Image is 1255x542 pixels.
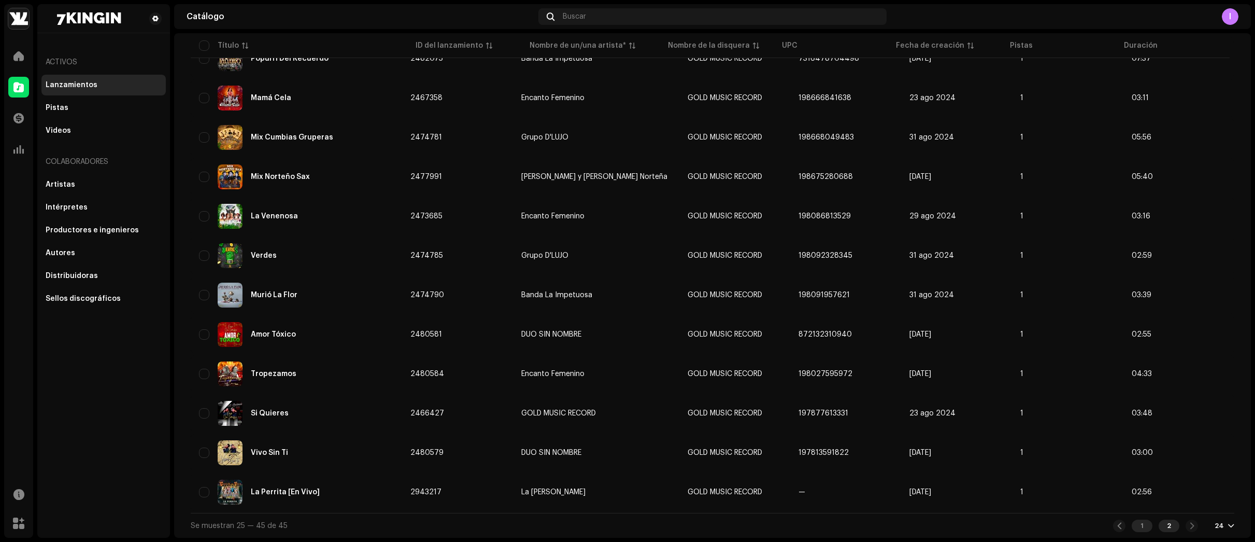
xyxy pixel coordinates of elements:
[41,120,166,141] re-m-nav-item: Videos
[521,213,584,220] div: Encanto Femenino
[521,331,581,338] div: DUO SIN NOMBRE
[688,55,762,62] span: GOLD MUSIC RECORD
[1020,213,1023,220] span: 1
[1020,410,1023,417] span: 1
[688,489,762,496] span: GOLD MUSIC RECORD
[798,173,853,180] span: 198675280688
[410,370,444,378] span: 2480584
[1020,449,1023,456] span: 1
[410,291,444,299] span: 2474790
[909,213,956,220] span: 29 ago 2024
[218,204,243,229] img: a7eb9f53-b34c-47c4-b3dd-c96f01dd91cc
[46,295,121,303] div: Sellos discográficos
[909,252,954,259] span: 31 ago 2024
[218,480,243,505] img: b3dc96f2-6317-4551-a654-f0905c07384c
[410,449,444,456] span: 2480579
[41,50,166,75] re-a-nav-header: Activos
[798,252,852,259] span: 198092328345
[251,252,277,259] div: Verdes
[46,272,98,280] div: Distribuidoras
[909,449,931,456] span: 6 sept 2024
[410,173,442,180] span: 2477991
[688,291,762,299] span: GOLD MUSIC RECORD
[688,173,762,180] span: GOLD MUSIC RECORD
[1132,291,1151,299] span: 03:39
[521,94,584,102] div: Encanto Femenino
[521,331,671,338] span: DUO SIN NOMBRE
[251,449,288,456] div: Vivo Sin Ti
[909,94,955,102] span: 23 ago 2024
[41,197,166,218] re-m-nav-item: Intérpretes
[798,134,854,141] span: 198668049483
[1020,489,1023,496] span: 1
[41,288,166,309] re-m-nav-item: Sellos discográficos
[521,449,671,456] span: DUO SIN NOMBRE
[688,449,762,456] span: GOLD MUSIC RECORD
[1132,134,1151,141] span: 05:56
[41,149,166,174] div: Colaboradores
[521,291,592,299] div: Banda La Impetuosa
[521,134,568,141] div: Grupo D'LUJO
[46,127,71,135] div: Videos
[798,55,859,62] span: 7316478704498
[1020,252,1023,259] span: 1
[218,440,243,465] img: 24e98ac9-4b32-4749-8bd9-85e087668f71
[218,243,243,268] img: 121852d8-25aa-40fc-9ae7-d6dc35982cc5
[1132,520,1152,532] div: 1
[41,266,166,286] re-m-nav-item: Distribuidoras
[1215,522,1224,530] div: 24
[521,370,671,378] span: Encanto Femenino
[218,362,243,386] img: ffdb2ee5-8c80-44dd-9cf9-4495f359b93e
[521,410,671,417] span: GOLD MUSIC RECORD
[218,164,243,189] img: 89792d39-6013-4795-b7e1-c51fb002bafe
[688,252,762,259] span: GOLD MUSIC RECORD
[410,94,443,102] span: 2467358
[218,322,243,347] img: 47fe518d-09b1-422e-8858-65a02ece5cee
[46,226,139,234] div: Productores e ingenieros
[521,134,671,141] span: Grupo D'LUJO
[251,94,291,102] div: Mamá Cela
[1020,331,1023,338] span: 1
[41,75,166,95] re-m-nav-item: Lanzamientos
[218,46,243,71] img: 41fd93ab-86a9-48a6-82f3-e449331fdbb6
[8,8,29,29] img: a0cb7215-512d-4475-8dcc-39c3dc2549d0
[909,489,931,496] span: 11 jul 2025
[521,94,671,102] span: Encanto Femenino
[1132,449,1153,456] span: 03:00
[46,12,133,25] img: 6df5c573-c4d5-448d-ab94-991ec08b5a1f
[688,213,762,220] span: GOLD MUSIC RECORD
[251,410,289,417] div: Si Quieres
[688,331,762,338] span: GOLD MUSIC RECORD
[1132,252,1152,259] span: 02:59
[521,55,592,62] div: Banda La Impetuosa
[410,489,441,496] span: 2943217
[688,94,762,102] span: GOLD MUSIC RECORD
[521,449,581,456] div: DUO SIN NOMBRE
[46,81,97,89] div: Lanzamientos
[1222,8,1238,25] div: I
[1020,173,1023,180] span: 1
[1020,94,1023,102] span: 1
[1132,331,1151,338] span: 02:55
[251,213,298,220] div: La Venenosa
[798,94,851,102] span: 198666841638
[521,291,671,299] span: Banda La Impetuosa
[251,489,320,496] div: La Perrita [En Vivo]
[187,12,534,21] div: Catálogo
[191,522,288,530] span: Se muestran 25 — 45 de 45
[410,134,442,141] span: 2474781
[521,489,671,496] span: La Chanchona De Morazán
[1132,410,1152,417] span: 03:48
[563,12,586,21] span: Buscar
[798,291,850,299] span: 198091957621
[798,331,852,338] span: 872132310940
[41,243,166,263] re-m-nav-item: Autores
[521,252,671,259] span: Grupo D'LUJO
[1132,489,1152,496] span: 02:56
[1132,55,1151,62] span: 07:37
[1132,213,1150,220] span: 03:16
[688,134,762,141] span: GOLD MUSIC RECORD
[218,86,243,110] img: 22890567-8088-4af4-95d7-9040f5825570
[251,55,329,62] div: Popurrí Del Recuerdo
[251,173,310,180] div: Mix Norteño Sax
